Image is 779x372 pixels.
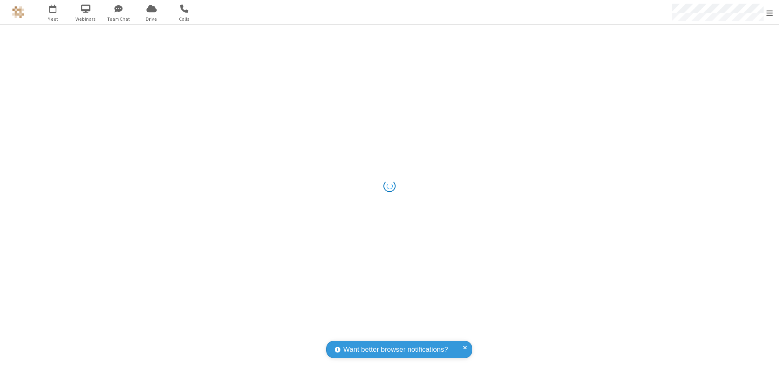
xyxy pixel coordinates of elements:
[71,15,101,23] span: Webinars
[136,15,167,23] span: Drive
[169,15,200,23] span: Calls
[38,15,68,23] span: Meet
[12,6,24,18] img: QA Selenium DO NOT DELETE OR CHANGE
[343,344,448,355] span: Want better browser notifications?
[103,15,134,23] span: Team Chat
